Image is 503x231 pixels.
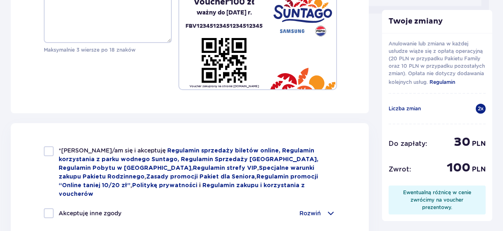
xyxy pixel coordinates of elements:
[59,209,121,217] p: Akceptuję inne zgody
[59,147,167,154] span: *[PERSON_NAME]/am się i akceptuję
[132,183,197,188] a: Politykę prywatności
[429,79,455,85] span: Regulamin
[389,40,486,86] p: Anulowanie lub zmiana w każdej usłudze wiąże się z opłatą operacyjną (20 PLN w przypadku Pakietu ...
[382,17,493,26] p: Twoje zmiany
[199,183,202,188] span: i
[181,157,318,162] a: Regulamin Sprzedaży [GEOGRAPHIC_DATA],
[193,165,257,171] a: Regulamin strefy VIP
[146,174,255,180] a: Zasady promocji Pakiet dla Seniora
[299,209,321,217] p: Rozwiń
[472,165,486,174] span: PLN
[472,139,486,148] span: PLN
[395,189,479,211] div: Ewentualną różnicę w cenie zwrócimy na voucher prezentowy.
[389,165,411,174] p: Zwrot :
[197,7,252,18] p: ważny do [DATE] r.
[59,165,193,171] a: Regulamin Pobytu w [GEOGRAPHIC_DATA],
[429,77,455,86] a: Regulamin
[389,139,427,148] p: Do zapłaty :
[167,148,282,154] a: Regulamin sprzedaży biletów online,
[389,105,421,112] p: Liczba zmian
[454,134,470,150] span: 30
[476,104,486,114] div: 2 x
[190,84,259,88] p: Voucher zakupiony na stronie [DOMAIN_NAME]
[185,21,263,31] p: FBV12345123451234512345
[59,146,336,198] p: , , , ,
[44,46,172,54] p: Maksymalnie 3 wiersze po 18 znaków
[447,160,470,176] span: 100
